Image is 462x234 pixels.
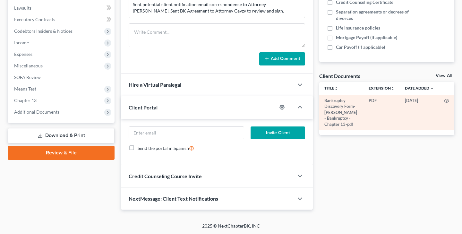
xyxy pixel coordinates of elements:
a: Date Added expand_more [405,86,434,91]
td: [DATE] [400,95,439,130]
span: Client Portal [129,104,158,110]
a: Executory Contracts [9,14,115,25]
span: Expenses [14,51,32,57]
input: Enter email [129,127,244,139]
a: Titleunfold_more [324,86,338,91]
a: Extensionunfold_more [369,86,395,91]
span: Mortgage Payoff (if applicable) [336,34,397,41]
span: Car Payoff (if applicable) [336,44,385,50]
a: Download & Print [8,128,115,143]
span: Means Test [14,86,36,91]
div: Sent potential client notification email correspondence to Attorney [PERSON_NAME]. Sent BK Agreem... [133,1,301,14]
span: Executory Contracts [14,17,55,22]
i: expand_more [430,87,434,91]
span: Hire a Virtual Paralegal [129,82,181,88]
button: Add Comment [259,52,305,66]
i: unfold_more [334,87,338,91]
a: View All [436,74,452,78]
span: Lawsuits [14,5,31,11]
i: unfold_more [391,87,395,91]
a: SOFA Review [9,72,115,83]
span: Income [14,40,29,45]
span: Miscellaneous [14,63,43,68]
td: PDF [364,95,400,130]
a: Review & File [8,146,115,160]
button: Invite Client [251,126,305,139]
a: Lawsuits [9,2,115,14]
div: Client Documents [319,73,360,79]
span: SOFA Review [14,74,41,80]
span: NextMessage: Client Text Notifications [129,195,218,202]
span: Additional Documents [14,109,59,115]
span: Codebtors Insiders & Notices [14,28,73,34]
span: Separation agreements or decrees of divorces [336,9,415,22]
td: Bankruptcy Discovery Form-[PERSON_NAME] - Bankruptcy - Chapter 13-pdf [319,95,364,130]
span: Send the portal in Spanish [138,145,189,151]
span: Credit Counseling Course Invite [129,173,202,179]
span: Chapter 13 [14,98,37,103]
span: Life insurance policies [336,25,380,31]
